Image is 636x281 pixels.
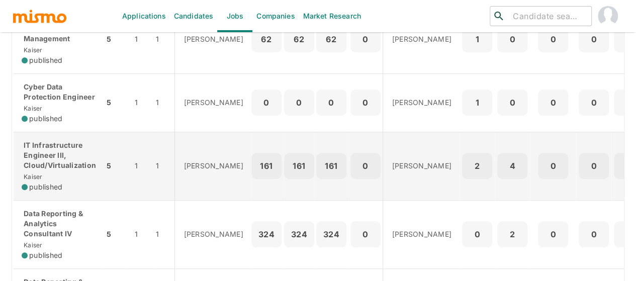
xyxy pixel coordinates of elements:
[22,82,96,102] p: Cyber Data Protection Engineer
[288,159,310,173] p: 161
[22,105,43,112] span: Kaiser
[466,227,488,241] p: 0
[501,96,523,110] p: 0
[255,227,278,241] p: 324
[392,161,451,171] p: [PERSON_NAME]
[22,241,43,249] span: Kaiser
[255,159,278,173] p: 161
[184,34,243,44] p: [PERSON_NAME]
[153,73,174,132] td: 1
[354,159,377,173] p: 0
[542,159,564,173] p: 0
[127,73,153,132] td: 1
[127,200,153,268] td: 1
[29,114,62,124] span: published
[127,132,153,200] td: 1
[466,159,488,173] p: 2
[22,140,96,170] p: IT Infrastructure Engineer III, Cloud/Virtualization
[127,5,153,73] td: 1
[29,182,62,192] span: published
[288,96,310,110] p: 0
[354,227,377,241] p: 0
[104,132,127,200] td: 5
[392,34,451,44] p: [PERSON_NAME]
[466,32,488,46] p: 1
[22,173,43,180] span: Kaiser
[255,32,278,46] p: 62
[598,6,618,26] img: Maia Reyes
[542,227,564,241] p: 0
[153,200,174,268] td: 1
[320,159,342,173] p: 161
[288,32,310,46] p: 62
[501,159,523,173] p: 4
[542,96,564,110] p: 0
[392,98,451,108] p: [PERSON_NAME]
[509,9,587,23] input: Candidate search
[583,159,605,173] p: 0
[104,5,127,73] td: 5
[104,73,127,132] td: 5
[29,250,62,260] span: published
[501,32,523,46] p: 0
[583,227,605,241] p: 0
[184,161,243,171] p: [PERSON_NAME]
[12,9,67,24] img: logo
[255,96,278,110] p: 0
[22,46,43,54] span: Kaiser
[466,96,488,110] p: 1
[184,98,243,108] p: [PERSON_NAME]
[583,96,605,110] p: 0
[320,227,342,241] p: 324
[542,32,564,46] p: 0
[320,32,342,46] p: 62
[184,229,243,239] p: [PERSON_NAME]
[153,132,174,200] td: 1
[104,200,127,268] td: 5
[501,227,523,241] p: 2
[392,229,451,239] p: [PERSON_NAME]
[153,5,174,73] td: 1
[354,96,377,110] p: 0
[29,55,62,65] span: published
[22,209,96,239] p: Data Reporting & Analytics Consultant IV
[583,32,605,46] p: 0
[288,227,310,241] p: 324
[354,32,377,46] p: 0
[320,96,342,110] p: 0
